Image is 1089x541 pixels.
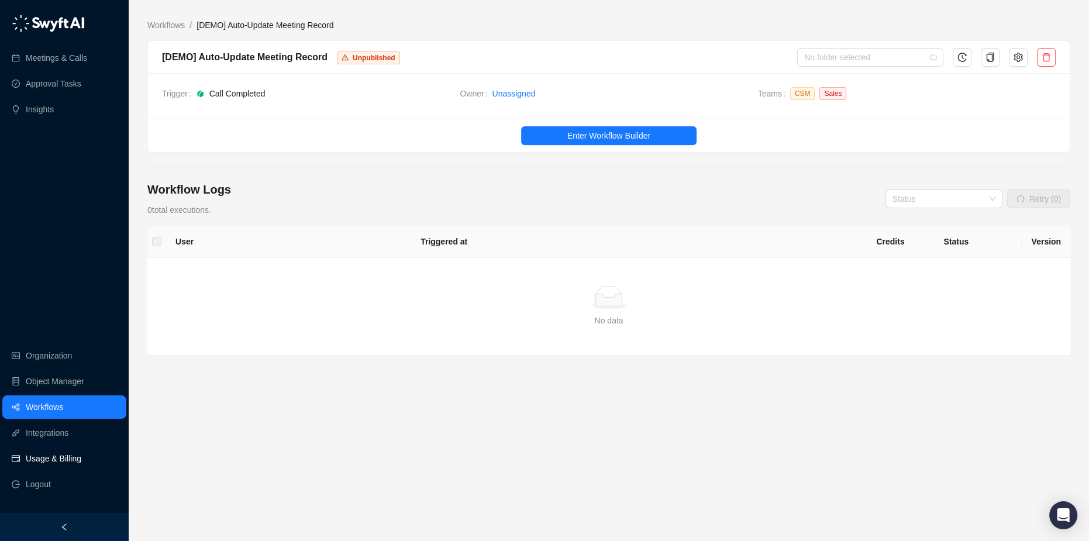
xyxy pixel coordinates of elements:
span: left [60,523,68,531]
span: setting [1014,53,1023,62]
span: 0 total executions. [147,205,211,215]
span: CSM [790,87,815,100]
div: Open Intercom Messenger [1049,501,1077,529]
a: Approval Tasks [26,72,81,95]
span: warning [342,54,349,61]
img: logo-05li4sbe.png [12,15,85,32]
a: Usage & Billing [26,447,81,470]
h4: Workflow Logs [147,181,231,198]
span: copy [985,53,995,62]
a: Organization [26,344,72,367]
span: Unpublished [353,54,395,62]
a: Object Manager [26,370,84,393]
span: folder [930,54,937,61]
th: User [166,226,411,258]
span: [DEMO] Auto-Update Meeting Record [197,20,333,30]
span: history [957,53,967,62]
a: Workflows [145,19,187,32]
span: logout [12,480,20,488]
th: Triggered at [411,226,846,258]
a: Workflows [26,395,63,419]
th: Credits [846,226,934,258]
div: [DEMO] Auto-Update Meeting Record [162,50,328,64]
th: Status [934,226,1022,258]
img: grain-rgTwWAhv.png [196,89,205,98]
span: Trigger [162,87,196,100]
a: Enter Workflow Builder [148,126,1070,145]
a: Integrations [26,421,68,444]
span: Call Completed [209,89,266,98]
a: Insights [26,98,54,121]
span: Teams [758,87,790,105]
a: Unassigned [492,87,535,100]
div: No data [161,314,1056,327]
li: / [189,19,192,32]
span: Owner [460,87,492,100]
a: Meetings & Calls [26,46,87,70]
button: Enter Workflow Builder [521,126,697,145]
th: Version [1022,226,1070,258]
span: Sales [819,87,846,100]
span: Enter Workflow Builder [567,129,650,142]
span: Logout [26,473,51,496]
span: delete [1042,53,1051,62]
button: Retry (0) [1007,189,1070,208]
